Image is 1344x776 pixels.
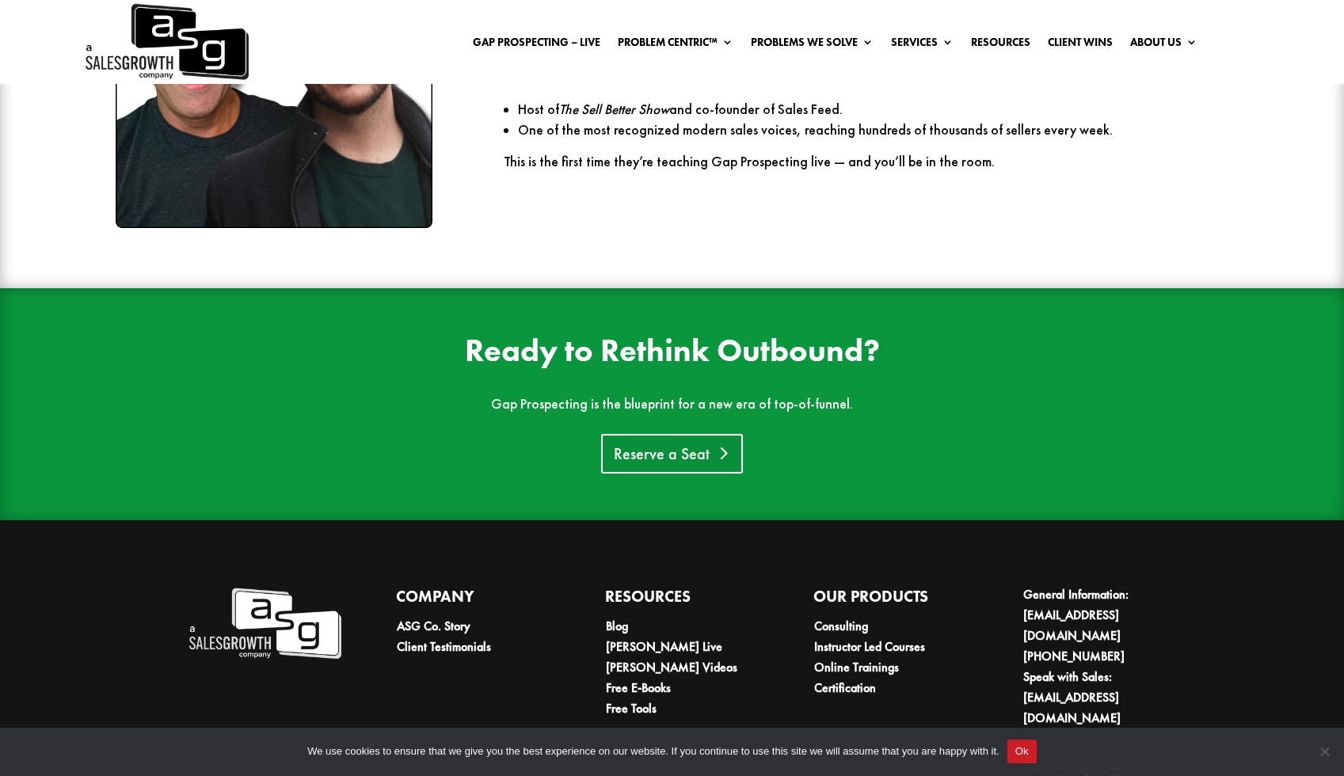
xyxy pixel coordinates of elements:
[606,700,657,717] a: Free Tools
[814,679,876,696] a: Certification
[396,584,550,616] h4: Company
[307,744,999,759] span: We use cookies to ensure that we give you the best experience on our website. If you continue to ...
[504,154,1238,170] p: This is the first time they’re teaching Gap Prospecting live — and you’ll be in the room.
[751,36,874,54] a: Problems We Solve
[1007,740,1037,763] button: Ok
[605,584,760,616] h4: Resources
[618,36,733,54] a: Problem Centric™
[813,584,968,616] h4: Our Products
[1023,584,1177,646] li: General Information:
[1023,689,1121,726] a: [EMAIL_ADDRESS][DOMAIN_NAME]
[1048,36,1113,54] a: Client Wins
[606,679,671,696] a: Free E-Books
[814,638,925,655] a: Instructor Led Courses
[1023,667,1177,728] li: Speak with Sales:
[814,659,899,675] a: Online Trainings
[606,659,737,675] a: [PERSON_NAME] Videos
[397,618,470,634] a: ASG Co. Story
[518,99,1238,120] p: Host of and co-founder of Sales Feed.
[601,434,743,474] a: Reserve a Seat
[559,101,669,118] em: The Sell Better Show
[891,36,954,54] a: Services
[187,584,341,663] img: A Sales Growth Company
[971,36,1030,54] a: Resources
[284,335,1061,375] h2: Ready to Rethink Outbound?
[397,638,491,655] a: Client Testimonials
[518,120,1238,140] p: One of the most recognized modern sales voices, reaching hundreds of thousands of sellers every w...
[284,396,1061,413] p: Gap Prospecting is the blueprint for a new era of top-of-funnel.
[1023,607,1121,644] a: [EMAIL_ADDRESS][DOMAIN_NAME]
[473,36,600,54] a: Gap Prospecting – LIVE
[606,618,628,634] a: Blog
[814,618,868,634] a: Consulting
[606,638,722,655] a: [PERSON_NAME] Live
[1023,648,1125,664] a: [PHONE_NUMBER]
[1316,744,1332,759] span: No
[504,67,603,85] strong: [PERSON_NAME]
[1130,36,1197,54] a: About Us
